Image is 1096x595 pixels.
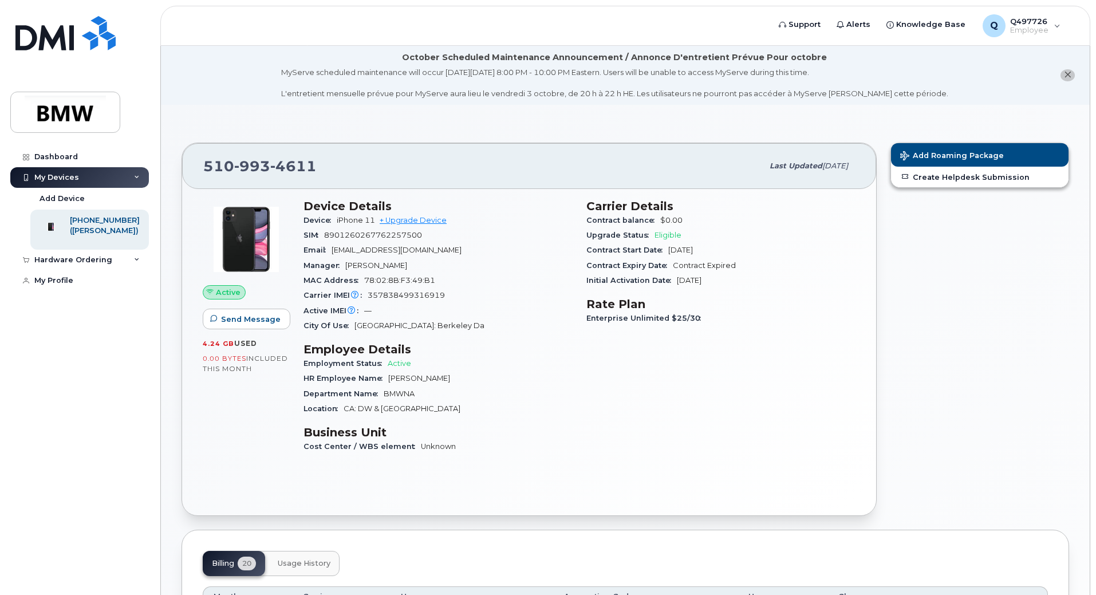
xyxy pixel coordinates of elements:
span: 0.00 Bytes [203,354,246,362]
span: Last updated [770,161,822,170]
iframe: Messenger Launcher [1046,545,1087,586]
span: 4.24 GB [203,340,234,348]
span: — [364,306,372,315]
a: Create Helpdesk Submission [891,167,1069,187]
span: Device [303,216,337,224]
span: Manager [303,261,345,270]
span: Cost Center / WBS element [303,442,421,451]
span: 510 [203,157,317,175]
span: Send Message [221,314,281,325]
span: Active [216,287,241,298]
button: Send Message [203,309,290,329]
span: 78:02:8B:F3:49:B1 [364,276,435,285]
h3: Device Details [303,199,573,213]
span: Employment Status [303,359,388,368]
span: [PERSON_NAME] [345,261,407,270]
span: Contract Expiry Date [586,261,673,270]
span: [PERSON_NAME] [388,374,450,383]
span: Department Name [303,389,384,398]
span: 357838499316919 [368,291,445,300]
h3: Carrier Details [586,199,855,213]
div: October Scheduled Maintenance Announcement / Annonce D'entretient Prévue Pour octobre [402,52,827,64]
span: [DATE] [822,161,848,170]
h3: Rate Plan [586,297,855,311]
span: 4611 [270,157,317,175]
span: included this month [203,354,288,373]
span: Upgrade Status [586,231,655,239]
span: Active IMEI [303,306,364,315]
span: [DATE] [668,246,693,254]
button: close notification [1060,69,1075,81]
span: Add Roaming Package [900,151,1004,162]
span: HR Employee Name [303,374,388,383]
span: Contract balance [586,216,660,224]
span: used [234,339,257,348]
span: Enterprise Unlimited $25/30 [586,314,707,322]
h3: Business Unit [303,425,573,439]
button: Add Roaming Package [891,143,1069,167]
a: + Upgrade Device [380,216,447,224]
span: City Of Use [303,321,354,330]
span: CA: DW & [GEOGRAPHIC_DATA] [344,404,460,413]
span: Carrier IMEI [303,291,368,300]
span: iPhone 11 [337,216,375,224]
span: Location [303,404,344,413]
span: 8901260267762257500 [324,231,422,239]
span: Unknown [421,442,456,451]
div: MyServe scheduled maintenance will occur [DATE][DATE] 8:00 PM - 10:00 PM Eastern. Users will be u... [281,67,948,99]
h3: Employee Details [303,342,573,356]
span: 993 [234,157,270,175]
span: Usage History [278,559,330,568]
span: BMWNA [384,389,415,398]
span: Contract Expired [673,261,736,270]
span: [DATE] [677,276,701,285]
img: iPhone_11.jpg [212,205,281,274]
span: SIM [303,231,324,239]
span: Active [388,359,411,368]
span: [GEOGRAPHIC_DATA]: Berkeley Da [354,321,484,330]
span: [EMAIL_ADDRESS][DOMAIN_NAME] [332,246,462,254]
span: MAC Address [303,276,364,285]
span: Email [303,246,332,254]
span: Contract Start Date [586,246,668,254]
span: Eligible [655,231,681,239]
span: $0.00 [660,216,683,224]
span: Initial Activation Date [586,276,677,285]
